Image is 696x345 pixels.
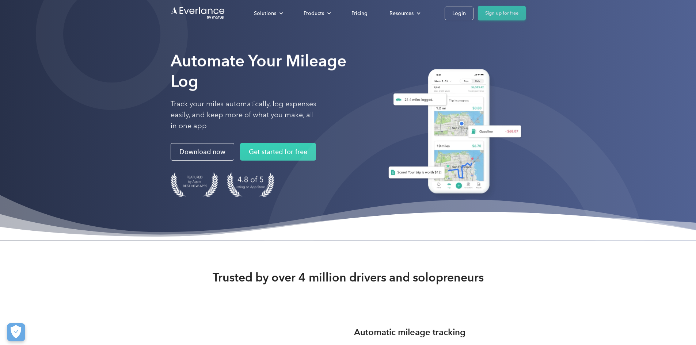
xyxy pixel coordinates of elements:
div: Solutions [254,9,276,18]
div: Products [304,9,324,18]
a: Login [445,7,473,20]
div: Resources [382,7,426,20]
img: Everlance, mileage tracker app, expense tracking app [380,64,526,202]
a: Download now [171,143,234,161]
strong: Trusted by over 4 million drivers and solopreneurs [213,270,484,285]
button: Cookies Settings [7,323,25,341]
a: Get started for free [240,143,316,161]
img: 4.9 out of 5 stars on the app store [227,172,274,197]
div: Pricing [351,9,368,18]
div: Products [296,7,337,20]
p: Track your miles automatically, log expenses easily, and keep more of what you make, all in one app [171,99,317,131]
div: Resources [389,9,414,18]
strong: Automate Your Mileage Log [171,51,346,91]
div: Login [452,9,466,18]
a: Go to homepage [171,6,225,20]
div: Solutions [247,7,289,20]
img: Badge for Featured by Apple Best New Apps [171,172,218,197]
h3: Automatic mileage tracking [354,326,465,339]
a: Pricing [344,7,375,20]
a: Sign up for free [478,6,526,20]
